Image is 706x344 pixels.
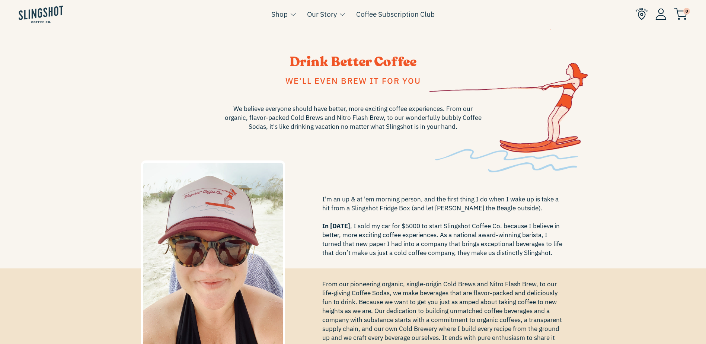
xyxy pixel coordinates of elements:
span: We'll even brew it for you [285,75,421,86]
img: Find Us [636,8,648,20]
span: I'm an up & at 'em morning person, and the first thing I do when I wake up is take a hit from a S... [322,195,565,257]
span: In [DATE] [322,222,350,230]
img: Account [655,8,667,20]
span: We believe everyone should have better, more exciting coffee experiences. From our organic, flavo... [223,104,483,131]
span: Drink Better Coffee [290,53,416,71]
span: 0 [683,8,690,15]
a: Coffee Subscription Club [356,9,435,20]
img: cart [674,8,687,20]
img: skiabout-1636558702133_426x.png [429,29,588,172]
a: Shop [271,9,288,20]
a: 0 [674,10,687,19]
a: Our Story [307,9,337,20]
